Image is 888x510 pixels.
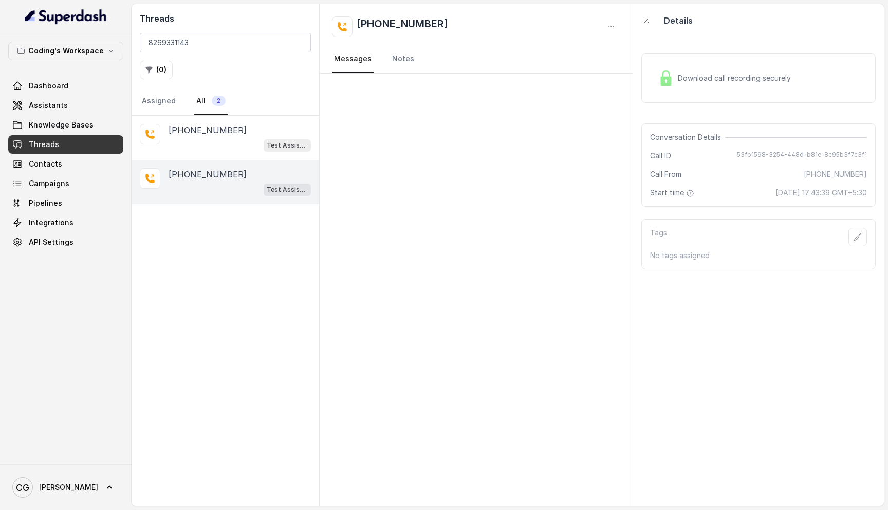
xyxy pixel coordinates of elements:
[16,482,29,493] text: CG
[25,8,107,25] img: light.svg
[29,178,69,189] span: Campaigns
[39,482,98,493] span: [PERSON_NAME]
[29,100,68,111] span: Assistants
[8,473,123,502] a: [PERSON_NAME]
[29,217,73,228] span: Integrations
[804,169,867,179] span: [PHONE_NUMBER]
[29,237,73,247] span: API Settings
[194,87,228,115] a: All2
[29,198,62,208] span: Pipelines
[775,188,867,198] span: [DATE] 17:43:39 GMT+5:30
[650,132,725,142] span: Conversation Details
[737,151,867,161] span: 53fb1598-3254-448d-b81e-8c95b3f7c3f1
[140,87,178,115] a: Assigned
[212,96,226,106] span: 2
[29,159,62,169] span: Contacts
[650,250,867,261] p: No tags assigned
[650,151,671,161] span: Call ID
[140,12,311,25] h2: Threads
[8,116,123,134] a: Knowledge Bases
[29,81,68,91] span: Dashboard
[8,77,123,95] a: Dashboard
[664,14,693,27] p: Details
[650,188,696,198] span: Start time
[8,155,123,173] a: Contacts
[650,228,667,246] p: Tags
[267,185,308,195] p: Test Assistant-3
[650,169,681,179] span: Call From
[8,174,123,193] a: Campaigns
[140,33,311,52] input: Search by Call ID or Phone Number
[390,45,416,73] a: Notes
[332,45,620,73] nav: Tabs
[658,70,674,86] img: Lock Icon
[29,139,59,150] span: Threads
[678,73,795,83] span: Download call recording securely
[8,135,123,154] a: Threads
[140,87,311,115] nav: Tabs
[28,45,104,57] p: Coding's Workspace
[267,140,308,151] p: Test Assistant- 2
[140,61,173,79] button: (0)
[357,16,448,37] h2: [PHONE_NUMBER]
[8,42,123,60] button: Coding's Workspace
[169,124,247,136] p: [PHONE_NUMBER]
[29,120,94,130] span: Knowledge Bases
[8,194,123,212] a: Pipelines
[8,233,123,251] a: API Settings
[8,213,123,232] a: Integrations
[8,96,123,115] a: Assistants
[169,168,247,180] p: [PHONE_NUMBER]
[332,45,374,73] a: Messages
